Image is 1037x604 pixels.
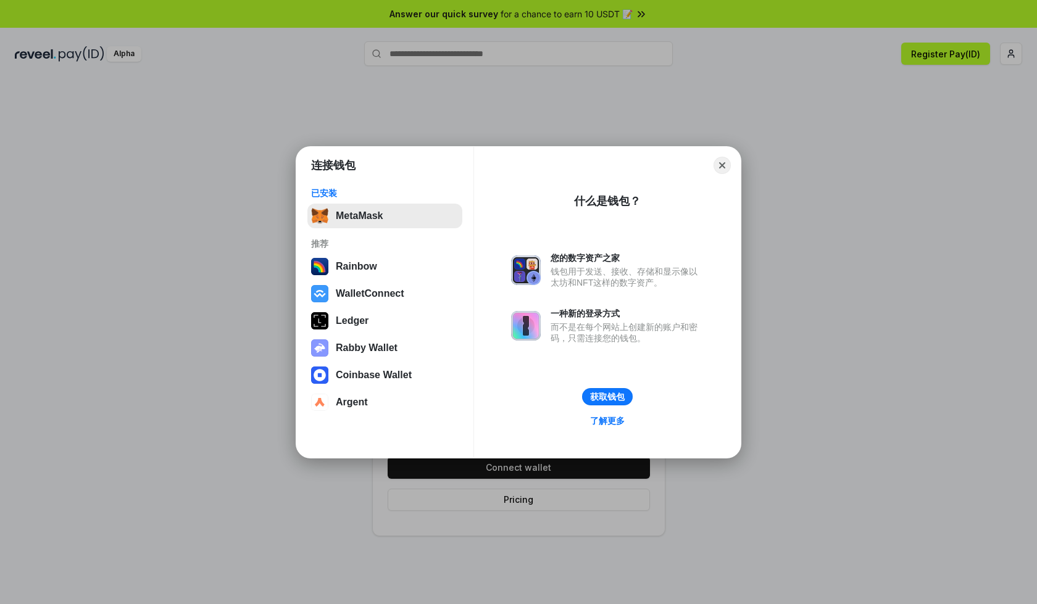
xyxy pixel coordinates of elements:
[551,252,704,263] div: 您的数字资产之家
[307,254,462,279] button: Rainbow
[307,363,462,387] button: Coinbase Wallet
[336,342,398,354] div: Rabby Wallet
[307,308,462,333] button: Ledger
[583,413,632,429] a: 了解更多
[311,366,328,384] img: svg+xml,%3Csvg%20width%3D%2228%22%20height%3D%2228%22%20viewBox%3D%220%200%2028%2028%22%20fill%3D...
[307,336,462,360] button: Rabby Wallet
[551,321,704,344] div: 而不是在每个网站上创建新的账户和密码，只需连接您的钱包。
[307,204,462,228] button: MetaMask
[307,390,462,415] button: Argent
[551,308,704,319] div: 一种新的登录方式
[311,238,459,249] div: 推荐
[336,315,369,326] div: Ledger
[551,266,704,288] div: 钱包用于发送、接收、存储和显示像以太坊和NFT这样的数字资产。
[590,415,625,426] div: 了解更多
[311,339,328,357] img: svg+xml,%3Csvg%20xmlns%3D%22http%3A%2F%2Fwww.w3.org%2F2000%2Fsvg%22%20fill%3D%22none%22%20viewBox...
[511,311,541,341] img: svg+xml,%3Csvg%20xmlns%3D%22http%3A%2F%2Fwww.w3.org%2F2000%2Fsvg%22%20fill%3D%22none%22%20viewBox...
[336,397,368,408] div: Argent
[336,210,383,221] div: MetaMask
[311,158,356,173] h1: 连接钱包
[574,194,641,209] div: 什么是钱包？
[311,394,328,411] img: svg+xml,%3Csvg%20width%3D%2228%22%20height%3D%2228%22%20viewBox%3D%220%200%2028%2028%22%20fill%3D...
[336,261,377,272] div: Rainbow
[336,370,412,381] div: Coinbase Wallet
[311,258,328,275] img: svg+xml,%3Csvg%20width%3D%22120%22%20height%3D%22120%22%20viewBox%3D%220%200%20120%20120%22%20fil...
[336,288,404,299] div: WalletConnect
[311,312,328,329] img: svg+xml,%3Csvg%20xmlns%3D%22http%3A%2F%2Fwww.w3.org%2F2000%2Fsvg%22%20width%3D%2228%22%20height%3...
[307,281,462,306] button: WalletConnect
[311,285,328,302] img: svg+xml,%3Csvg%20width%3D%2228%22%20height%3D%2228%22%20viewBox%3D%220%200%2028%2028%22%20fill%3D...
[714,157,731,174] button: Close
[311,188,459,199] div: 已安装
[311,207,328,225] img: svg+xml,%3Csvg%20fill%3D%22none%22%20height%3D%2233%22%20viewBox%3D%220%200%2035%2033%22%20width%...
[511,255,541,285] img: svg+xml,%3Csvg%20xmlns%3D%22http%3A%2F%2Fwww.w3.org%2F2000%2Fsvg%22%20fill%3D%22none%22%20viewBox...
[582,388,633,405] button: 获取钱包
[590,391,625,402] div: 获取钱包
